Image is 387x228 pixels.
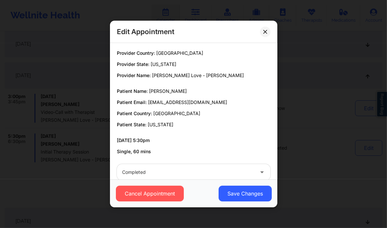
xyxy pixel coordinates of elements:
[156,50,203,56] span: [GEOGRAPHIC_DATA]
[117,50,270,56] p: Provider Country:
[117,137,270,144] p: [DATE] 5:30pm
[151,61,176,67] span: [US_STATE]
[117,110,270,117] p: Patient Country:
[117,27,174,36] h2: Edit Appointment
[148,122,173,127] span: [US_STATE]
[116,186,183,201] button: Cancel Appointment
[117,61,270,68] p: Provider State:
[153,111,200,116] span: [GEOGRAPHIC_DATA]
[152,73,244,78] span: [PERSON_NAME] Love - [PERSON_NAME]
[117,72,270,79] p: Provider Name:
[149,88,187,94] span: [PERSON_NAME]
[218,186,271,201] button: Save Changes
[117,99,270,106] p: Patient Email:
[117,148,270,155] p: Single, 60 mins
[122,164,254,180] div: Completed
[117,121,270,128] p: Patient State:
[148,99,227,105] span: [EMAIL_ADDRESS][DOMAIN_NAME]
[117,88,270,94] p: Patient Name:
